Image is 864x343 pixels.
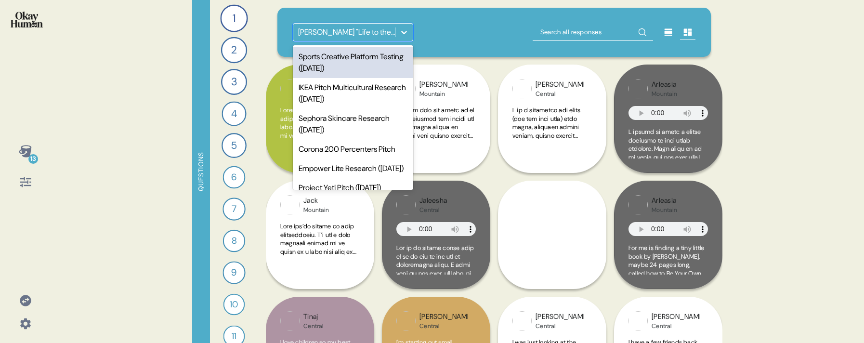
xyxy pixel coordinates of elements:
div: 6 [223,166,246,189]
div: [PERSON_NAME] [536,79,584,90]
img: okayhuman.3b1b6348.png [11,12,43,27]
div: Central [536,322,584,330]
div: 9 [223,261,245,284]
div: Tinaj [303,312,323,322]
div: [PERSON_NAME] [652,312,700,322]
div: IKEA Pitch Multicultural Research ([DATE]) [293,78,413,109]
div: 8 [223,230,245,252]
div: Corona 200 Percenters Pitch [293,140,413,159]
div: Sephora Skincare Research ([DATE]) [293,109,413,140]
div: [PERSON_NAME] [419,312,468,322]
div: 5 [222,133,247,158]
div: 3 [221,69,247,95]
div: Project Yeti Pitch ([DATE]) [293,178,413,198]
div: Mountain [419,90,468,98]
div: Mountain [652,206,677,214]
div: Central [419,322,468,330]
div: Empower Lite Research ([DATE]) [293,159,413,178]
div: [PERSON_NAME] [536,312,584,322]
div: Jaleesha [419,196,447,206]
div: 10 [223,294,245,316]
div: Central [419,206,447,214]
div: [PERSON_NAME] "Life to the Fullest" Observations [298,26,396,38]
input: Search all responses [533,24,653,41]
div: Arleasia [652,196,677,206]
div: Central [303,322,323,330]
div: Mountain [652,90,677,98]
div: 2 [221,37,247,63]
div: 7 [223,198,246,221]
div: [PERSON_NAME] [419,79,468,90]
div: 4 [222,101,246,126]
div: Central [536,90,584,98]
div: Jack [303,196,329,206]
div: 1 [220,4,248,32]
div: Arleasia [652,79,677,90]
div: Central [652,322,700,330]
div: 13 [28,154,38,164]
div: Mountain [303,206,329,214]
div: Sports Creative Platform Testing ([DATE]) [293,47,413,78]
